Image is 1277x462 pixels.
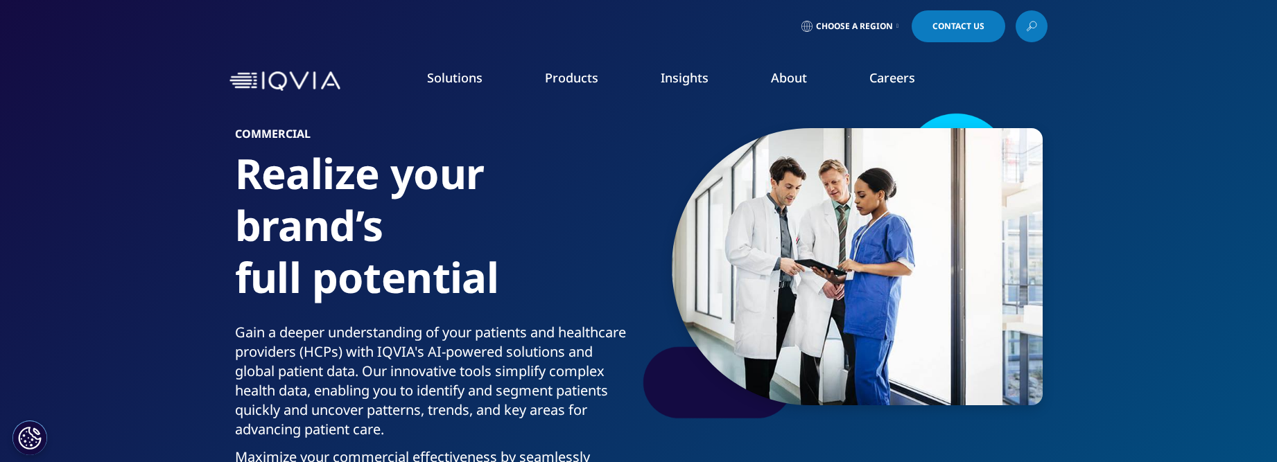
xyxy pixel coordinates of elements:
img: IQVIA Healthcare Information Technology and Pharma Clinical Research Company [229,71,340,91]
button: Cookies Settings [12,420,47,455]
span: Contact Us [932,22,984,30]
h6: COMMERCIAL [235,128,634,148]
span: Choose a Region [816,21,893,32]
a: Products [545,69,598,86]
nav: Primary [346,48,1048,114]
a: Contact Us [912,10,1005,42]
h1: Realize your brand’s full potential [235,148,634,323]
a: Careers [869,69,915,86]
a: About [771,69,807,86]
a: Solutions [427,69,483,86]
img: 099_medical-professionals-meeting-in-hospital.jpg [672,128,1043,405]
p: Gain a deeper understanding of your patients and healthcare providers (HCPs) with IQVIA's AI-powe... [235,323,634,447]
a: Insights [661,69,709,86]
